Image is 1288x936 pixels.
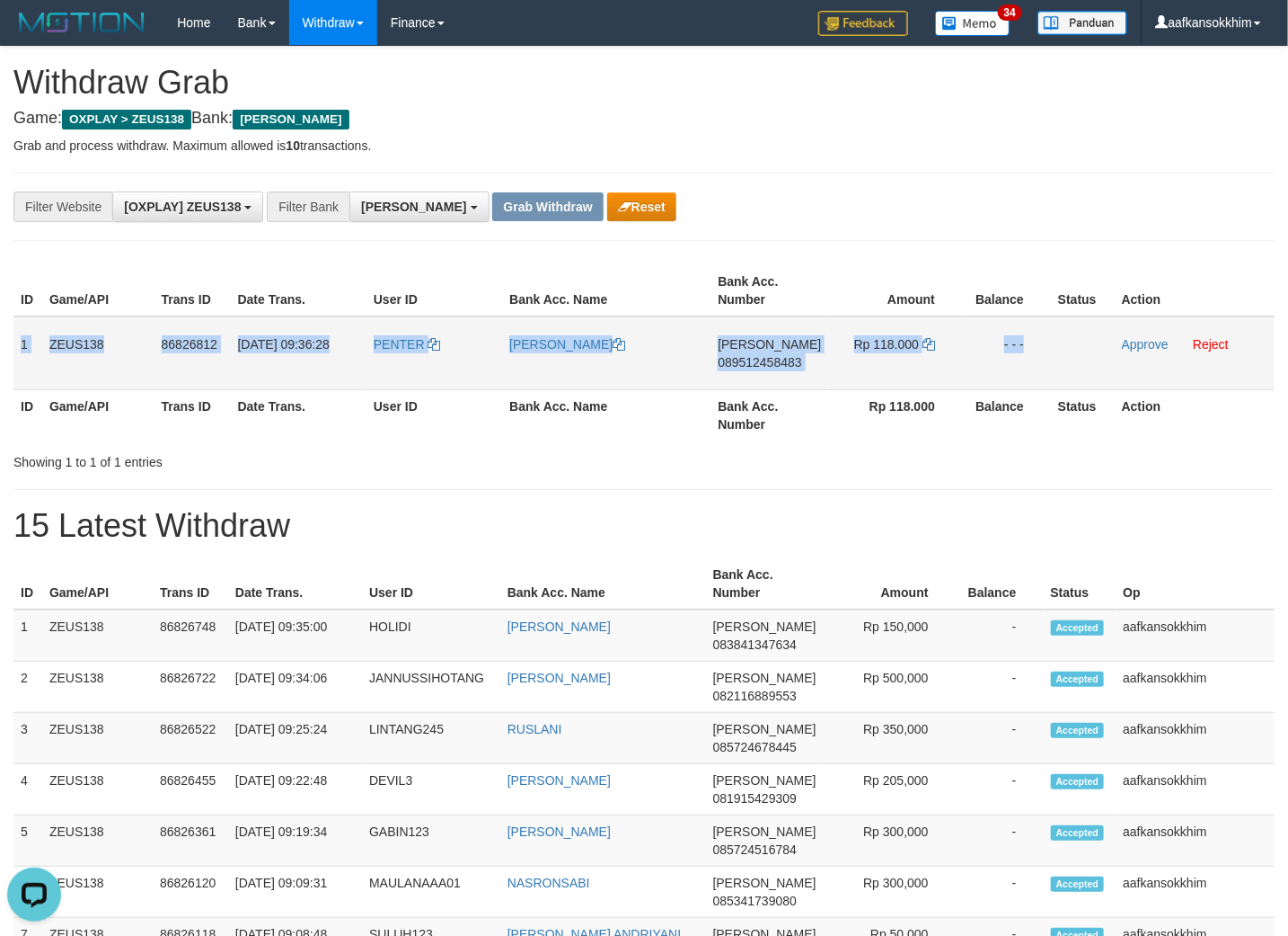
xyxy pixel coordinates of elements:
[13,610,42,662] td: 1
[1115,265,1275,316] th: Action
[1051,774,1105,789] span: Accepted
[13,816,42,867] td: 5
[710,389,828,441] th: Bank Acc. Number
[231,265,366,316] th: Date Trans.
[713,876,816,890] span: [PERSON_NAME]
[713,637,797,652] span: Copy 083841347634 to clipboard
[507,722,562,736] a: RUSLANI
[42,662,153,713] td: ZEUS138
[361,200,466,214] span: [PERSON_NAME]
[956,867,1044,918] td: -
[962,389,1051,441] th: Balance
[1051,389,1115,441] th: Status
[507,825,611,839] a: [PERSON_NAME]
[42,610,153,662] td: ZEUS138
[42,389,154,441] th: Game/API
[228,610,362,662] td: [DATE] 09:35:00
[228,867,362,918] td: [DATE] 09:09:31
[13,316,42,390] td: 1
[713,791,797,806] span: Copy 081915429309 to clipboard
[507,773,611,788] a: [PERSON_NAME]
[1116,662,1275,713] td: aafkansokkhim
[153,713,228,764] td: 86826522
[956,816,1044,867] td: -
[507,671,611,685] a: [PERSON_NAME]
[854,337,919,352] span: Rp 118.000
[13,558,42,610] th: ID
[13,764,42,816] td: 4
[710,265,828,316] th: Bank Acc. Number
[922,337,935,352] a: Copy 118000 to clipboard
[507,876,590,890] a: NASRONSABI
[13,713,42,764] td: 3
[1051,877,1105,892] span: Accepted
[713,740,797,754] span: Copy 085724678445 to clipboard
[956,610,1044,662] td: -
[13,137,1275,155] p: Grab and process withdraw. Maximum allowed is transactions.
[1051,825,1105,841] span: Accepted
[706,558,824,610] th: Bank Acc. Number
[502,265,710,316] th: Bank Acc. Name
[500,558,706,610] th: Bank Acc. Name
[42,713,153,764] td: ZEUS138
[507,620,611,634] a: [PERSON_NAME]
[362,558,500,610] th: User ID
[362,662,500,713] td: JANNUSSIHOTANG
[718,355,801,370] span: Copy 089512458483 to clipboard
[1116,867,1275,918] td: aafkansokkhim
[153,867,228,918] td: 86826120
[124,200,241,214] span: [OXPLAY] ZEUS138
[492,192,603,221] button: Grab Withdraw
[1193,337,1229,352] a: Reject
[374,337,425,352] span: PENTER
[1116,558,1275,610] th: Op
[509,337,625,352] a: [PERSON_NAME]
[228,662,362,713] td: [DATE] 09:34:06
[13,446,524,471] div: Showing 1 to 1 of 1 entries
[267,192,349,222] div: Filter Bank
[713,842,797,857] span: Copy 085724516784 to clipboard
[829,389,963,441] th: Rp 118.000
[366,265,502,316] th: User ID
[228,764,362,816] td: [DATE] 09:22:48
[956,764,1044,816] td: -
[1051,265,1115,316] th: Status
[1044,558,1116,610] th: Status
[13,265,42,316] th: ID
[42,265,154,316] th: Game/API
[13,662,42,713] td: 2
[1037,11,1127,35] img: panduan.png
[1116,610,1275,662] td: aafkansokkhim
[228,558,362,610] th: Date Trans.
[713,689,797,703] span: Copy 082116889553 to clipboard
[962,265,1051,316] th: Balance
[13,389,42,441] th: ID
[1115,389,1275,441] th: Action
[956,713,1044,764] td: -
[713,894,797,908] span: Copy 085341739080 to clipboard
[1116,713,1275,764] td: aafkansokkhim
[228,816,362,867] td: [DATE] 09:19:34
[1116,764,1275,816] td: aafkansokkhim
[824,867,956,918] td: Rp 300,000
[718,337,821,352] span: [PERSON_NAME]
[362,713,500,764] td: LINTANG245
[154,265,231,316] th: Trans ID
[935,11,1010,36] img: Button%20Memo.svg
[956,662,1044,713] td: -
[238,337,330,352] span: [DATE] 09:36:28
[13,9,150,36] img: MOTION_logo.png
[824,610,956,662] td: Rp 150,000
[824,713,956,764] td: Rp 350,000
[824,764,956,816] td: Rp 205,000
[153,558,228,610] th: Trans ID
[228,713,362,764] td: [DATE] 09:25:24
[998,4,1022,21] span: 34
[42,316,154,390] td: ZEUS138
[1116,816,1275,867] td: aafkansokkhim
[233,110,348,129] span: [PERSON_NAME]
[42,558,153,610] th: Game/API
[153,662,228,713] td: 86826722
[42,816,153,867] td: ZEUS138
[286,138,300,153] strong: 10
